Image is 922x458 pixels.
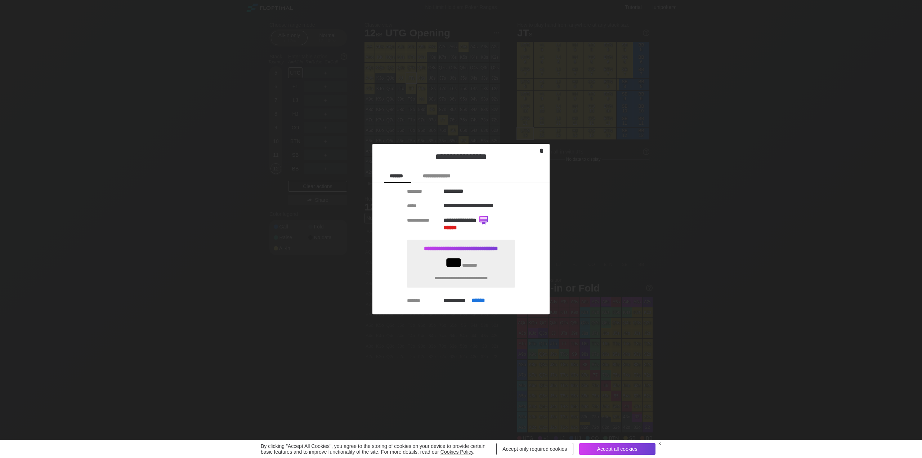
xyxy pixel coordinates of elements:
[658,441,661,446] div: ×
[579,443,655,455] div: Accept all cookies
[479,216,488,224] img: card_membership-premium-24px.fc1196af.svg
[440,449,473,455] a: Cookies Policy
[261,443,491,455] div: By clicking "Accept All Cookies", you agree to the storing of cookies on your device to provide c...
[496,443,573,455] div: Accept only required cookies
